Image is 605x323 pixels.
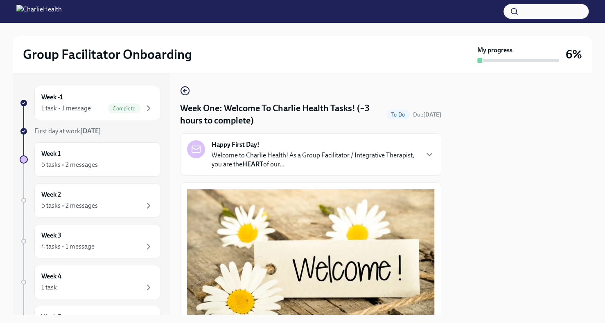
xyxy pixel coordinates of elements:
div: 1 task • 1 message [41,104,91,113]
strong: Happy First Day! [212,140,260,149]
span: Due [413,111,441,118]
strong: HEART [242,160,263,168]
div: 1 task [41,283,57,292]
h2: Group Facilitator Onboarding [23,46,192,63]
a: Week 41 task [20,265,160,299]
a: First day at work[DATE] [20,127,160,136]
strong: [DATE] [80,127,101,135]
h6: Week -1 [41,93,63,102]
a: Week -11 task • 1 messageComplete [20,86,160,120]
a: Week 15 tasks • 2 messages [20,142,160,177]
div: 4 tasks • 1 message [41,242,95,251]
span: October 6th, 2025 09:00 [413,111,441,119]
a: Week 25 tasks • 2 messages [20,183,160,218]
h6: Week 2 [41,190,61,199]
h6: Week 4 [41,272,61,281]
span: To Do [386,112,410,118]
strong: [DATE] [423,111,441,118]
p: Welcome to Charlie Health! As a Group Facilitator / Integrative Therapist, you are the of our... [212,151,418,169]
h6: Week 1 [41,149,61,158]
h4: Week One: Welcome To Charlie Health Tasks! (~3 hours to complete) [180,102,383,127]
div: 5 tasks • 2 messages [41,160,98,169]
div: 5 tasks • 2 messages [41,201,98,210]
h3: 6% [566,47,582,62]
h6: Week 5 [41,313,61,322]
img: CharlieHealth [16,5,62,18]
span: Complete [108,105,140,112]
span: First day at work [34,127,101,135]
h6: Week 3 [41,231,61,240]
a: Week 34 tasks • 1 message [20,224,160,258]
strong: My progress [477,46,512,55]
